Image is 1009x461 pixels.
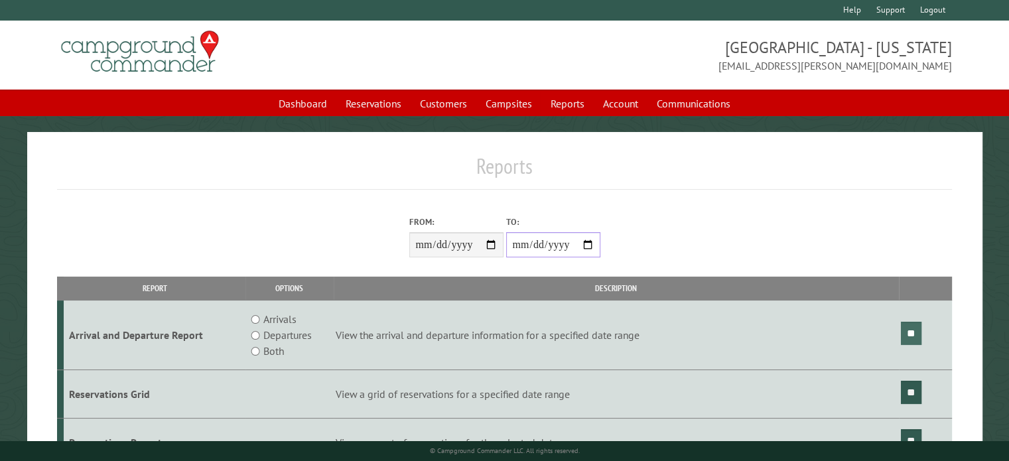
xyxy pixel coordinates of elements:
[543,91,592,116] a: Reports
[334,277,899,300] th: Description
[505,36,952,74] span: [GEOGRAPHIC_DATA] - [US_STATE] [EMAIL_ADDRESS][PERSON_NAME][DOMAIN_NAME]
[64,370,245,419] td: Reservations Grid
[334,370,899,419] td: View a grid of reservations for a specified date range
[430,446,580,455] small: © Campground Commander LLC. All rights reserved.
[57,153,952,190] h1: Reports
[506,216,600,228] label: To:
[338,91,409,116] a: Reservations
[57,26,223,78] img: Campground Commander
[64,300,245,370] td: Arrival and Departure Report
[245,277,334,300] th: Options
[412,91,475,116] a: Customers
[409,216,504,228] label: From:
[263,327,312,343] label: Departures
[478,91,540,116] a: Campsites
[263,311,297,327] label: Arrivals
[64,277,245,300] th: Report
[649,91,738,116] a: Communications
[595,91,646,116] a: Account
[263,343,284,359] label: Both
[271,91,335,116] a: Dashboard
[334,300,899,370] td: View the arrival and departure information for a specified date range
